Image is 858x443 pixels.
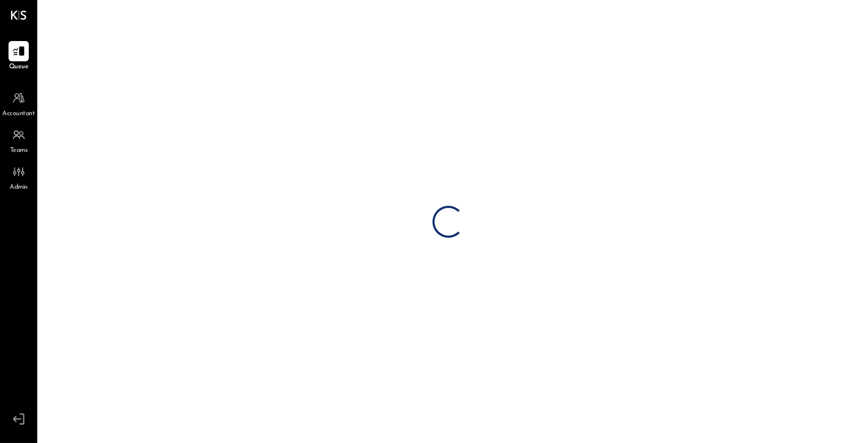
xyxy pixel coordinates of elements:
[1,88,37,119] a: Accountant
[10,146,28,156] span: Teams
[1,125,37,156] a: Teams
[10,183,28,192] span: Admin
[3,109,35,119] span: Accountant
[9,62,29,72] span: Queue
[1,41,37,72] a: Queue
[1,162,37,192] a: Admin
